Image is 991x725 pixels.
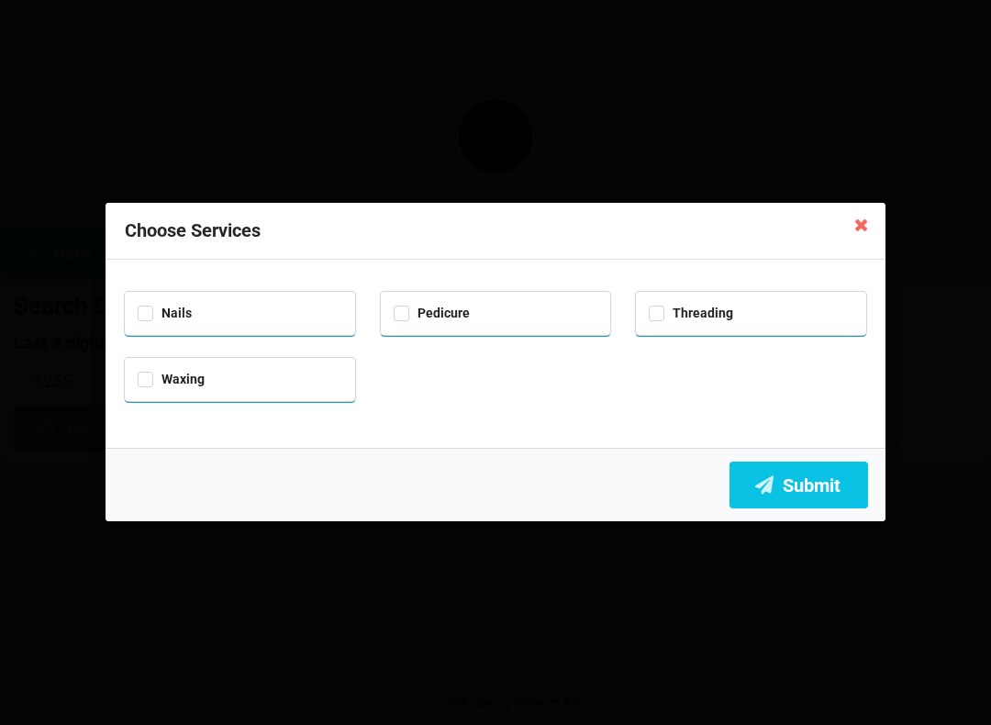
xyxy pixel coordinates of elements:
[649,306,733,321] label: Threading
[394,306,470,321] label: Pedicure
[138,306,192,321] label: Nails
[729,462,868,508] button: Submit
[106,203,885,260] div: Choose Services
[138,372,205,387] label: Waxing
